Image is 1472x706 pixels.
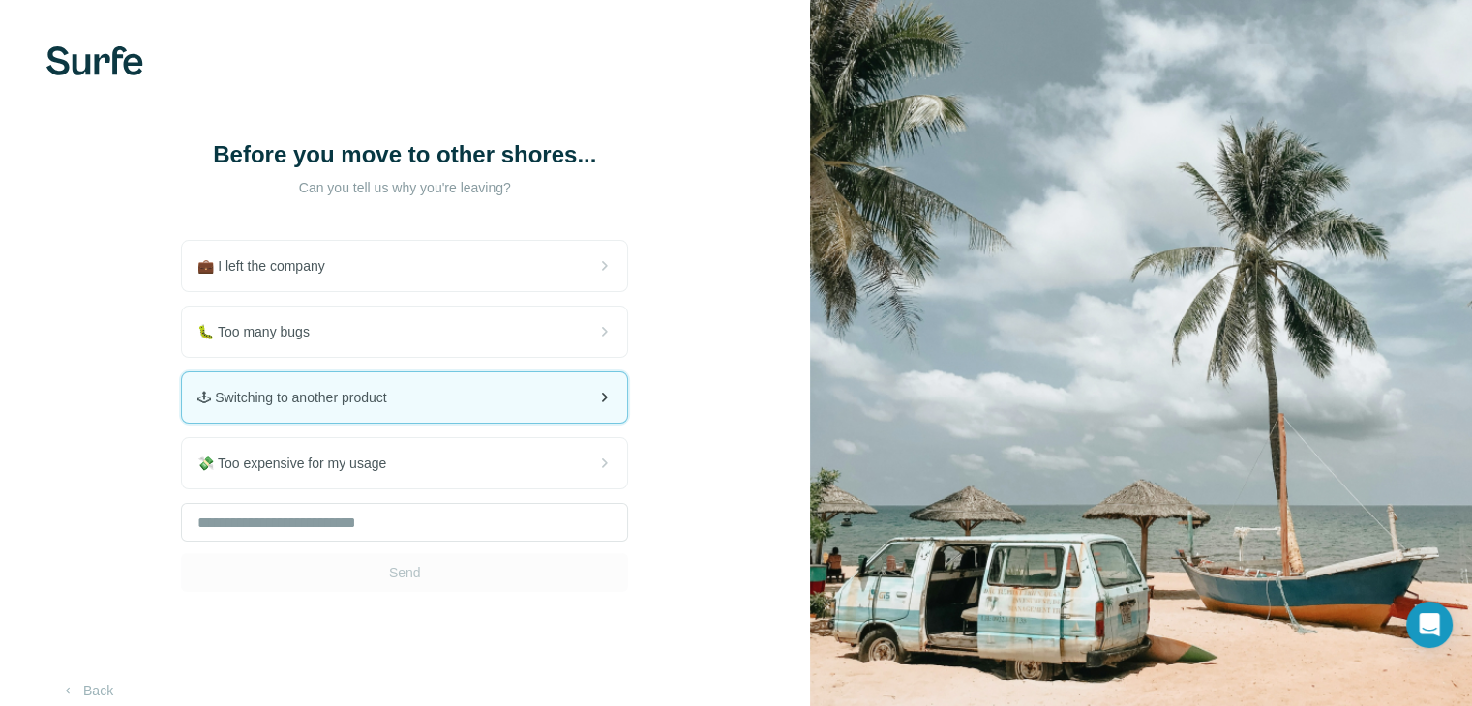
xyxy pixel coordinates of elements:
[197,454,402,473] span: 💸 Too expensive for my usage
[1406,602,1453,648] div: Open Intercom Messenger
[197,388,402,407] span: 🕹 Switching to another product
[197,256,340,276] span: 💼 I left the company
[211,178,598,197] p: Can you tell us why you're leaving?
[211,139,598,170] h1: Before you move to other shores...
[197,322,325,341] span: 🐛 Too many bugs
[46,46,143,75] img: Surfe's logo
